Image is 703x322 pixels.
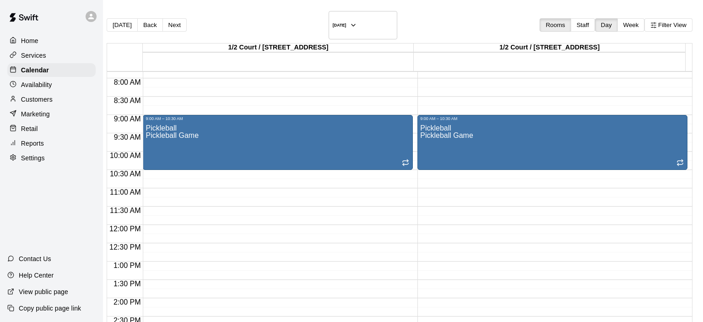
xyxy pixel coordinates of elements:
[137,18,163,32] button: Back
[571,18,595,32] button: Staff
[21,36,38,45] p: Home
[19,271,54,280] p: Help Center
[112,133,143,141] span: 9:30 AM
[112,115,143,123] span: 9:00 AM
[617,18,645,32] button: Week
[112,97,143,104] span: 8:30 AM
[143,115,413,170] div: 9:00 AM – 10:30 AM: Pickleball
[21,139,44,148] p: Reports
[333,23,346,27] h6: [DATE]
[111,262,143,269] span: 1:00 PM
[21,109,50,119] p: Marketing
[107,243,143,251] span: 12:30 PM
[21,124,38,133] p: Retail
[420,116,685,121] div: 9:00 AM – 10:30 AM
[21,153,45,163] p: Settings
[111,298,143,306] span: 2:00 PM
[414,44,685,52] div: 1/2 Court / [STREET_ADDRESS]
[146,131,199,139] span: Pickleball Game
[644,18,692,32] button: Filter View
[540,18,571,32] button: Rooms
[108,152,143,159] span: 10:00 AM
[108,207,143,214] span: 11:30 AM
[143,44,414,52] div: 1/2 Court / [STREET_ADDRESS]
[162,18,187,32] button: Next
[146,116,410,121] div: 9:00 AM – 10:30 AM
[676,160,684,168] span: Recurring event
[21,80,52,89] p: Availability
[19,304,81,313] p: Copy public page link
[19,254,51,263] p: Contact Us
[595,18,618,32] button: Day
[21,65,49,75] p: Calendar
[108,170,143,178] span: 10:30 AM
[107,225,143,233] span: 12:00 PM
[19,287,68,296] p: View public page
[107,18,138,32] button: [DATE]
[402,160,409,168] span: Recurring event
[21,95,53,104] p: Customers
[21,51,46,60] p: Services
[112,78,143,86] span: 8:00 AM
[111,280,143,288] span: 1:30 PM
[420,131,473,139] span: Pickleball Game
[417,115,687,170] div: 9:00 AM – 10:30 AM: Pickleball
[108,188,143,196] span: 11:00 AM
